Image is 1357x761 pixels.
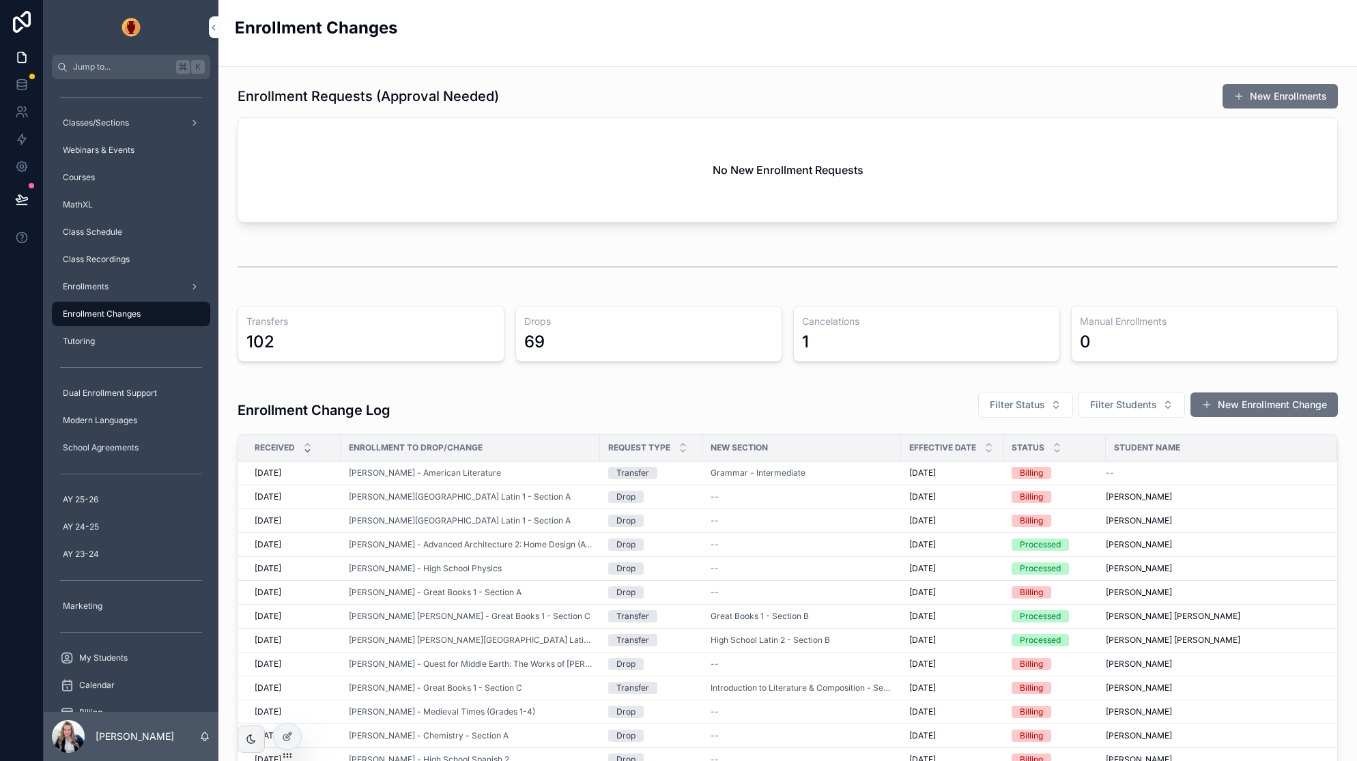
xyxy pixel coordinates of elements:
[1012,562,1098,575] a: Processed
[1012,586,1098,599] a: Billing
[52,55,210,79] button: Jump to...K
[1106,659,1321,670] a: [PERSON_NAME]
[52,192,210,217] a: MathXL
[63,308,141,319] span: Enrollment Changes
[1012,610,1098,622] a: Processed
[608,658,694,670] a: Drop
[616,682,649,694] div: Transfer
[909,468,995,478] a: [DATE]
[711,683,893,693] span: Introduction to Literature & Composition - Section A
[1079,392,1185,418] button: Select Button
[73,61,171,72] span: Jump to...
[711,587,719,598] span: --
[711,635,830,646] a: High School Latin 2 - Section B
[1106,468,1321,478] a: --
[1012,442,1044,453] span: Status
[1020,730,1043,742] div: Billing
[52,435,210,460] a: School Agreements
[711,468,893,478] a: Grammar - Intermediate
[1020,562,1061,575] div: Processed
[608,610,694,622] a: Transfer
[1106,635,1321,646] a: [PERSON_NAME] [PERSON_NAME]
[52,165,210,190] a: Courses
[909,659,995,670] a: [DATE]
[802,331,809,353] div: 1
[909,563,936,574] span: [DATE]
[711,442,768,453] span: New Section
[52,274,210,299] a: Enrollments
[713,162,863,178] h2: No New Enrollment Requests
[909,539,995,550] a: [DATE]
[255,635,332,646] a: [DATE]
[349,611,590,622] a: [PERSON_NAME] [PERSON_NAME] - Great Books 1 - Section C
[616,562,635,575] div: Drop
[63,254,130,265] span: Class Recordings
[349,539,592,550] a: [PERSON_NAME] - Advanced Architecture 2: Home Design (AYOP)
[52,220,210,244] a: Class Schedule
[1012,682,1098,694] a: Billing
[255,611,281,622] span: [DATE]
[524,331,545,353] div: 69
[63,549,99,560] span: AY 23-24
[1190,392,1338,417] a: New Enrollment Change
[1012,467,1098,479] a: Billing
[52,673,210,698] a: Calendar
[255,683,332,693] a: [DATE]
[909,659,936,670] span: [DATE]
[349,587,592,598] a: [PERSON_NAME] - Great Books 1 - Section A
[349,515,571,526] a: [PERSON_NAME][GEOGRAPHIC_DATA] Latin 1 - Section A
[1012,706,1098,718] a: Billing
[349,730,592,741] a: [PERSON_NAME] - Chemistry - Section A
[608,562,694,575] a: Drop
[1020,634,1061,646] div: Processed
[711,635,893,646] a: High School Latin 2 - Section B
[52,111,210,135] a: Classes/Sections
[349,659,592,670] a: [PERSON_NAME] - Quest for Middle Earth: The Works of [PERSON_NAME]
[1020,586,1043,599] div: Billing
[909,587,936,598] span: [DATE]
[909,563,995,574] a: [DATE]
[909,491,995,502] a: [DATE]
[255,635,281,646] span: [DATE]
[255,683,281,693] span: [DATE]
[255,442,295,453] span: Received
[255,730,281,741] span: [DATE]
[1020,539,1061,551] div: Processed
[608,730,694,742] a: Drop
[52,408,210,433] a: Modern Languages
[44,79,218,712] div: scrollable content
[1106,587,1321,598] a: [PERSON_NAME]
[616,491,635,503] div: Drop
[909,611,995,622] a: [DATE]
[616,467,649,479] div: Transfer
[349,468,501,478] a: [PERSON_NAME] - American Literature
[1106,587,1172,598] span: [PERSON_NAME]
[255,491,332,502] a: [DATE]
[1106,635,1240,646] span: [PERSON_NAME] [PERSON_NAME]
[63,521,99,532] span: AY 24-25
[1106,563,1172,574] span: [PERSON_NAME]
[1223,84,1338,109] a: New Enrollments
[711,706,719,717] span: --
[349,515,592,526] a: [PERSON_NAME][GEOGRAPHIC_DATA] Latin 1 - Section A
[1106,730,1172,741] span: [PERSON_NAME]
[616,706,635,718] div: Drop
[63,227,122,238] span: Class Schedule
[711,491,719,502] span: --
[1106,491,1321,502] a: [PERSON_NAME]
[608,515,694,527] a: Drop
[349,683,522,693] span: [PERSON_NAME] - Great Books 1 - Section C
[1020,706,1043,718] div: Billing
[1080,315,1329,328] h3: Manual Enrollments
[255,659,332,670] a: [DATE]
[608,467,694,479] a: Transfer
[909,491,936,502] span: [DATE]
[96,730,174,743] p: [PERSON_NAME]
